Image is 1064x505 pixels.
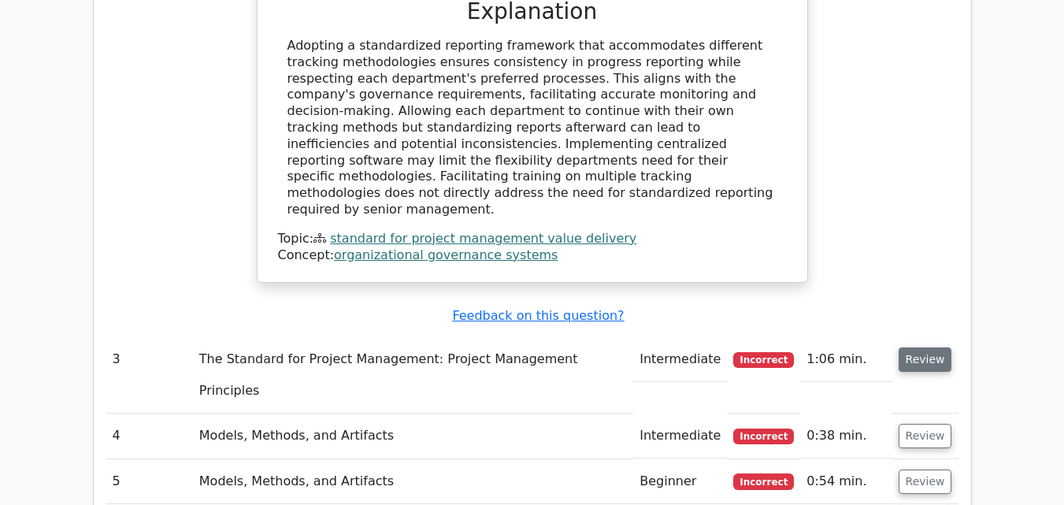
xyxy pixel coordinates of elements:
[733,352,794,368] span: Incorrect
[193,414,633,459] td: Models, Methods, and Artifacts
[452,308,624,323] a: Feedback on this question?
[633,414,727,459] td: Intermediate
[193,337,633,414] td: The Standard for Project Management: Project Management Principles
[899,347,952,372] button: Review
[733,473,794,489] span: Incorrect
[899,424,952,448] button: Review
[800,414,892,459] td: 0:38 min.
[106,337,193,414] td: 3
[106,414,193,459] td: 4
[800,459,892,504] td: 0:54 min.
[278,231,787,247] div: Topic:
[278,247,787,264] div: Concept:
[733,429,794,444] span: Incorrect
[633,337,727,382] td: Intermediate
[193,459,633,504] td: Models, Methods, and Artifacts
[287,38,777,218] div: Adopting a standardized reporting framework that accommodates different tracking methodologies en...
[800,337,892,382] td: 1:06 min.
[106,459,193,504] td: 5
[899,470,952,494] button: Review
[633,459,727,504] td: Beginner
[334,247,558,262] a: organizational governance systems
[330,231,636,246] a: standard for project management value delivery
